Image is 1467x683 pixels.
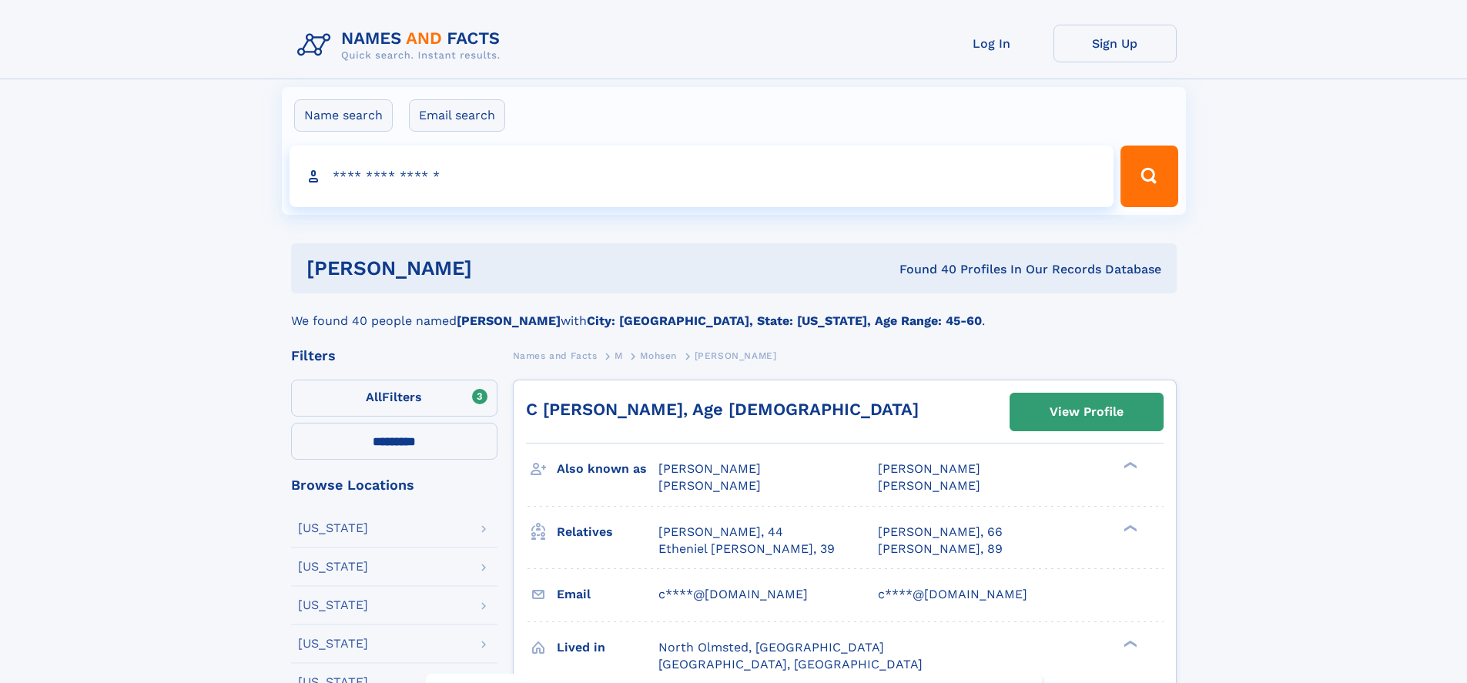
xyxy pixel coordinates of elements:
[878,524,1003,541] a: [PERSON_NAME], 66
[878,541,1003,557] a: [PERSON_NAME], 89
[526,400,919,419] a: C [PERSON_NAME], Age [DEMOGRAPHIC_DATA]
[298,599,368,611] div: [US_STATE]
[640,350,677,361] span: Mohsen
[306,259,686,278] h1: [PERSON_NAME]
[291,380,497,417] label: Filters
[695,350,777,361] span: [PERSON_NAME]
[658,657,923,671] span: [GEOGRAPHIC_DATA], [GEOGRAPHIC_DATA]
[294,99,393,132] label: Name search
[291,25,513,66] img: Logo Names and Facts
[1053,25,1177,62] a: Sign Up
[640,346,677,365] a: Mohsen
[557,581,658,608] h3: Email
[878,478,980,493] span: [PERSON_NAME]
[291,349,497,363] div: Filters
[658,461,761,476] span: [PERSON_NAME]
[878,461,980,476] span: [PERSON_NAME]
[298,522,368,534] div: [US_STATE]
[1120,638,1138,648] div: ❯
[291,293,1177,330] div: We found 40 people named with .
[1120,460,1138,470] div: ❯
[658,524,783,541] a: [PERSON_NAME], 44
[930,25,1053,62] a: Log In
[557,634,658,661] h3: Lived in
[658,541,835,557] a: Etheniel [PERSON_NAME], 39
[457,313,561,328] b: [PERSON_NAME]
[1050,394,1124,430] div: View Profile
[291,478,497,492] div: Browse Locations
[290,146,1114,207] input: search input
[658,478,761,493] span: [PERSON_NAME]
[1120,146,1177,207] button: Search Button
[1010,393,1163,430] a: View Profile
[658,640,884,655] span: North Olmsted, [GEOGRAPHIC_DATA]
[513,346,598,365] a: Names and Facts
[557,456,658,482] h3: Also known as
[615,346,623,365] a: M
[1120,523,1138,533] div: ❯
[685,261,1161,278] div: Found 40 Profiles In Our Records Database
[298,561,368,573] div: [US_STATE]
[557,519,658,545] h3: Relatives
[409,99,505,132] label: Email search
[587,313,982,328] b: City: [GEOGRAPHIC_DATA], State: [US_STATE], Age Range: 45-60
[615,350,623,361] span: M
[366,390,382,404] span: All
[298,638,368,650] div: [US_STATE]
